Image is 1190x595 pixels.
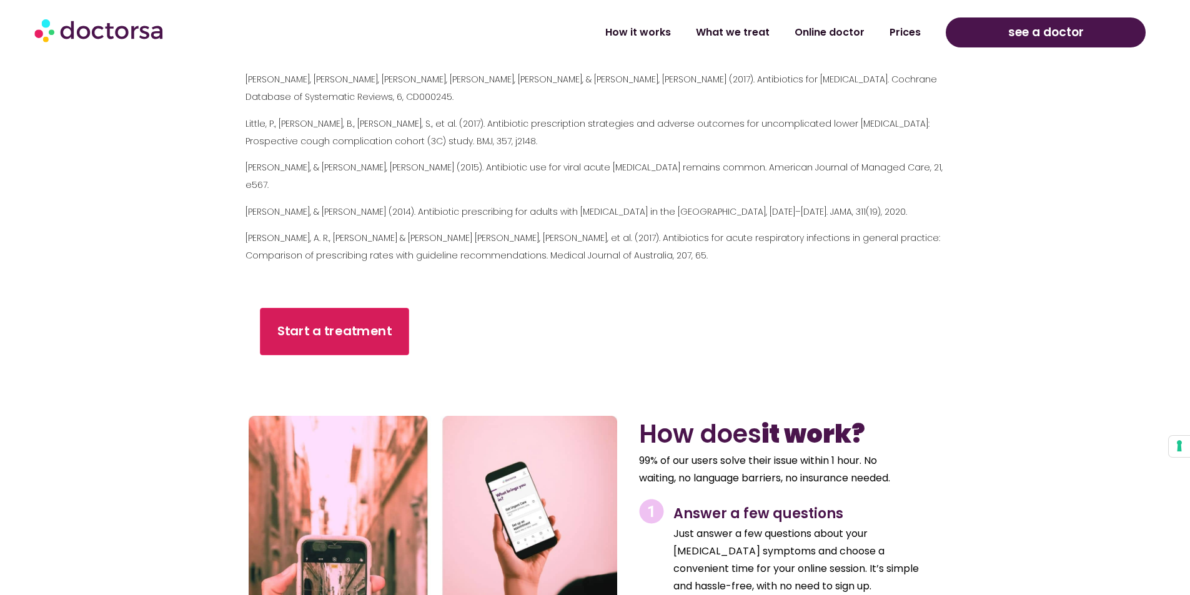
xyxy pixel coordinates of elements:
p: 99% of our users solve their issue within 1 hour. No waiting, no language barriers, no insurance ... [639,452,908,487]
p: Little, P., [PERSON_NAME], B., [PERSON_NAME], S., et al. (2017). Antibiotic prescription strategi... [245,115,945,150]
p: [PERSON_NAME], A. R., [PERSON_NAME] & [PERSON_NAME] [PERSON_NAME], [PERSON_NAME], et al. (2017). ... [245,229,945,264]
span: see a doctor [1008,22,1084,42]
span: Start a treatment [277,323,392,341]
button: Your consent preferences for tracking technologies [1169,436,1190,457]
a: What we treat [683,18,782,47]
p: [PERSON_NAME], & [PERSON_NAME], [PERSON_NAME] (2015). Antibiotic use for viral acute [MEDICAL_DAT... [245,159,945,194]
a: How it works [593,18,683,47]
p: Just answer a few questions about your [MEDICAL_DATA] symptoms and choose a convenient time for y... [673,525,938,595]
a: Prices [877,18,933,47]
h2: How does [639,419,938,449]
a: Online doctor [782,18,877,47]
nav: Menu [307,18,933,47]
span: Answer a few questions [673,504,843,523]
a: Start a treatment [260,308,409,356]
p: [PERSON_NAME], [PERSON_NAME], [PERSON_NAME], [PERSON_NAME], [PERSON_NAME], & [PERSON_NAME], [PERS... [245,71,945,106]
b: it work? [761,416,865,451]
a: see a doctor [946,17,1146,47]
p: [PERSON_NAME], & [PERSON_NAME] (2014). Antibiotic prescribing for adults with [MEDICAL_DATA] in t... [245,203,945,220]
